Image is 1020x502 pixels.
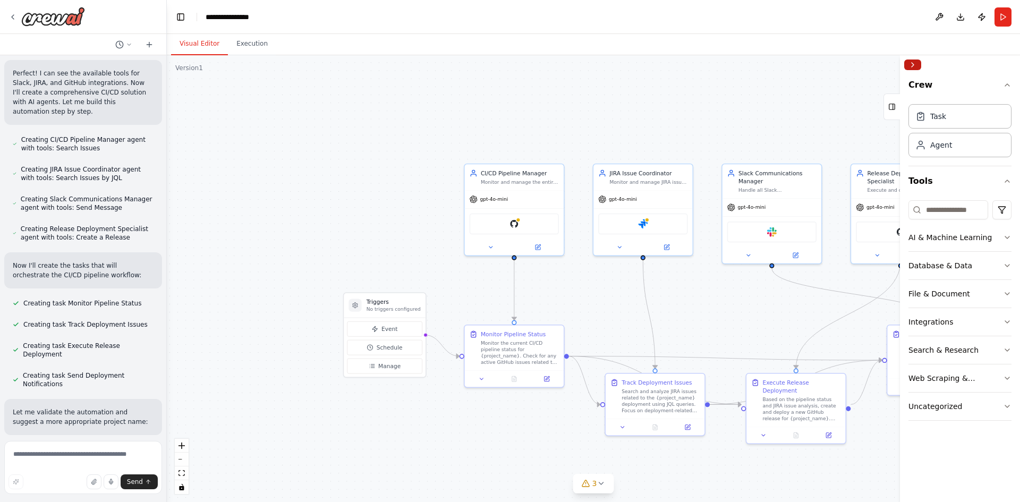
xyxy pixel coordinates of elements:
div: Execute Release Deployment [762,379,840,395]
button: zoom out [175,453,189,466]
div: File & Document [908,288,970,299]
button: Hide left sidebar [173,10,188,24]
button: Event [347,321,422,337]
div: React Flow controls [175,439,189,494]
div: Release Deployment Specialist [867,169,945,185]
span: 3 [592,478,597,489]
div: Monitor and manage the entire CI/CD pipeline for {project_name}, ensuring smooth deployments, tra... [481,179,559,185]
button: Uncategorized [908,393,1011,420]
g: Edge from 45970172-e34f-40c3-bfd2-7179c0d8bff4 to 70fa3398-b4aa-4fa6-aefc-798616052c51 [851,356,882,409]
button: Database & Data [908,252,1011,279]
g: Edge from affd13b8-073f-4b64-828b-551f5a92f9c3 to dbf96ee9-8d77-4929-8929-9449ac4d4e4b [639,260,659,369]
button: Switch to previous chat [111,38,137,51]
button: No output available [638,422,672,432]
span: Creating Slack Communications Manager agent with tools: Send Message [21,195,154,212]
button: Send [121,474,158,489]
button: Open in side panel [515,242,560,252]
span: gpt-4o-mini [609,196,637,202]
div: Track Deployment IssuesSearch and analyze JIRA issues related to the {project_name} deployment us... [605,373,705,436]
div: Monitor Pipeline StatusMonitor the current CI/CD pipeline status for {project_name}. Check for an... [464,325,564,388]
button: No output available [497,374,531,384]
button: toggle interactivity [175,480,189,494]
div: Monitor the current CI/CD pipeline status for {project_name}. Check for any active GitHub issues ... [481,340,559,366]
button: Open in side panel [644,242,690,252]
p: Let me validate the automation and suggest a more appropriate project name: [13,407,154,427]
div: TriggersNo triggers configuredEventScheduleManage [343,292,427,378]
button: AI & Machine Learning [908,224,1011,251]
div: CI/CD Pipeline Manager [481,169,559,177]
button: Schedule [347,340,422,355]
span: Creating task Monitor Pipeline Status [23,299,141,308]
div: Execute Release DeploymentBased on the pipeline status and JIRA issue analysis, create and deploy... [746,373,846,444]
button: Toggle Sidebar [896,55,904,502]
g: Edge from 9aeae952-59eb-41cd-99fd-68a8041ee400 to dbf96ee9-8d77-4929-8929-9449ac4d4e4b [569,352,600,409]
div: AI & Machine Learning [908,232,992,243]
img: Logo [21,7,85,26]
span: gpt-4o-mini [737,204,766,210]
g: Edge from 9aeae952-59eb-41cd-99fd-68a8041ee400 to 70fa3398-b4aa-4fa6-aefc-798616052c51 [569,352,882,364]
div: Task [930,111,946,122]
button: Search & Research [908,336,1011,364]
div: Web Scraping & Browsing [908,373,1003,384]
span: Creating JIRA Issue Coordinator agent with tools: Search Issues by JQL [21,165,154,182]
button: Manage [347,359,422,374]
span: Send [127,478,143,486]
g: Edge from 1ce3ef38-f6ec-4ead-aade-c3612afe2ca1 to 9aeae952-59eb-41cd-99fd-68a8041ee400 [510,260,518,320]
button: Web Scraping & Browsing [908,364,1011,392]
button: No output available [779,430,813,440]
button: Upload files [87,474,101,489]
div: JIRA Issue Coordinator [609,169,687,177]
button: Visual Editor [171,33,228,55]
div: Monitor and manage JIRA issues related to {project_name} deployments, ensuring all deployment-rel... [609,179,687,185]
button: Click to speak your automation idea [104,474,118,489]
span: Creating task Track Deployment Issues [23,320,148,329]
div: Handle all Slack communications for the {project_name} CI/CD pipeline, sending deployment notific... [738,187,817,193]
button: zoom in [175,439,189,453]
span: gpt-4o-mini [480,196,508,202]
p: No triggers configured [367,306,421,312]
img: Slack [767,227,777,237]
button: Open in side panel [533,374,560,384]
div: Database & Data [908,260,972,271]
div: Slack Communications ManagerHandle all Slack communications for the {project_name} CI/CD pipeline... [721,164,822,264]
div: Execute and coordinate software releases for {project_name}, creating GitHub releases, managing d... [867,187,945,193]
p: Now I'll create the tasks that will orchestrate the CI/CD pipeline workflow: [13,261,154,280]
h3: Triggers [367,298,421,306]
div: CI/CD Pipeline ManagerMonitor and manage the entire CI/CD pipeline for {project_name}, ensuring s... [464,164,564,256]
img: GitHub [509,219,519,228]
div: Monitor Pipeline Status [481,330,546,338]
div: Agent [930,140,952,150]
button: 3 [573,474,614,494]
div: Send Deployment NotificationsSend comprehensive deployment notifications via Slack to the {slack_... [887,325,987,396]
span: Schedule [377,344,403,352]
div: Release Deployment SpecialistExecute and coordinate software releases for {project_name}, creatin... [851,164,951,264]
g: Edge from 4232383e-4135-443f-bddf-eecc46f70c1f to 45970172-e34f-40c3-bfd2-7179c0d8bff4 [792,260,905,369]
g: Edge from fcbfd370-acde-4bd0-85a9-8e58e68502c8 to 70fa3398-b4aa-4fa6-aefc-798616052c51 [768,268,941,320]
span: Event [381,325,397,333]
button: Tools [908,166,1011,196]
span: Creating task Send Deployment Notifications [23,371,154,388]
div: Version 1 [175,64,203,72]
p: Perfect! I can see the available tools for Slack, JIRA, and GitHub integrations. Now I'll create ... [13,69,154,116]
span: Creating task Execute Release Deployment [23,342,154,359]
span: Creating CI/CD Pipeline Manager agent with tools: Search Issues [21,135,154,152]
nav: breadcrumb [206,12,259,22]
div: Tools [908,196,1011,429]
button: File & Document [908,280,1011,308]
div: Crew [908,100,1011,166]
button: Open in side panel [772,251,818,260]
button: Open in side panel [814,430,842,440]
button: Execution [228,33,276,55]
button: fit view [175,466,189,480]
div: Integrations [908,317,953,327]
span: Creating Release Deployment Specialist agent with tools: Create a Release [21,225,154,242]
button: Improve this prompt [8,474,23,489]
div: Based on the pipeline status and JIRA issue analysis, create and deploy a new GitHub release for ... [762,396,840,422]
button: Integrations [908,308,1011,336]
div: Search & Research [908,345,979,355]
div: JIRA Issue CoordinatorMonitor and manage JIRA issues related to {project_name} deployments, ensur... [593,164,693,256]
div: Search and analyze JIRA issues related to the {project_name} deployment using JQL queries. Focus ... [622,388,700,414]
g: Edge from dbf96ee9-8d77-4929-8929-9449ac4d4e4b to 45970172-e34f-40c3-bfd2-7179c0d8bff4 [710,401,741,409]
div: Track Deployment Issues [622,379,692,387]
span: gpt-4o-mini [866,204,895,210]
